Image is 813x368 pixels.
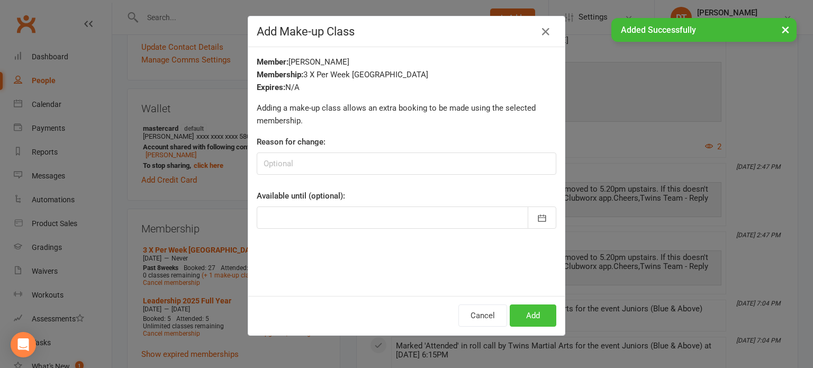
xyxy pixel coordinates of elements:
[257,70,303,79] strong: Membership:
[257,102,556,127] p: Adding a make-up class allows an extra booking to be made using the selected membership.
[611,18,797,42] div: Added Successfully
[458,304,507,327] button: Cancel
[257,68,556,81] div: 3 X Per Week [GEOGRAPHIC_DATA]
[257,190,345,202] label: Available until (optional):
[257,81,556,94] div: N/A
[257,57,288,67] strong: Member:
[257,136,326,148] label: Reason for change:
[257,152,556,175] input: Optional
[776,18,795,41] button: ×
[257,56,556,68] div: [PERSON_NAME]
[11,332,36,357] div: Open Intercom Messenger
[257,83,285,92] strong: Expires:
[510,304,556,327] button: Add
